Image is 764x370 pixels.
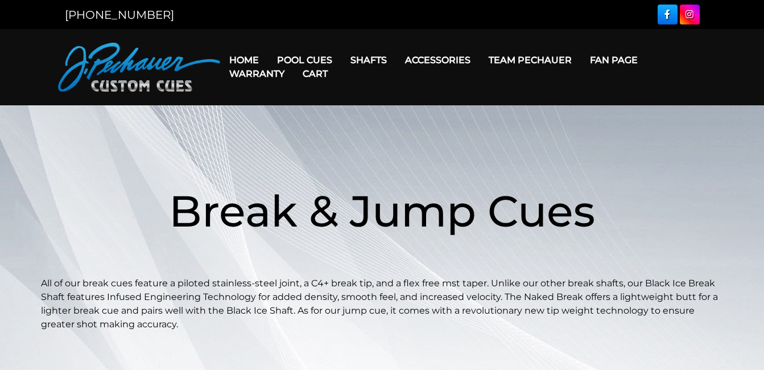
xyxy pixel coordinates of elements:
a: Cart [294,59,337,88]
a: Team Pechauer [480,46,581,75]
img: Pechauer Custom Cues [58,43,220,92]
a: Fan Page [581,46,647,75]
a: Shafts [341,46,396,75]
a: Accessories [396,46,480,75]
a: Pool Cues [268,46,341,75]
p: All of our break cues feature a piloted stainless-steel joint, a C4+ break tip, and a flex free m... [41,277,724,331]
a: Home [220,46,268,75]
span: Break & Jump Cues [169,184,595,237]
a: Warranty [220,59,294,88]
a: [PHONE_NUMBER] [65,8,174,22]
